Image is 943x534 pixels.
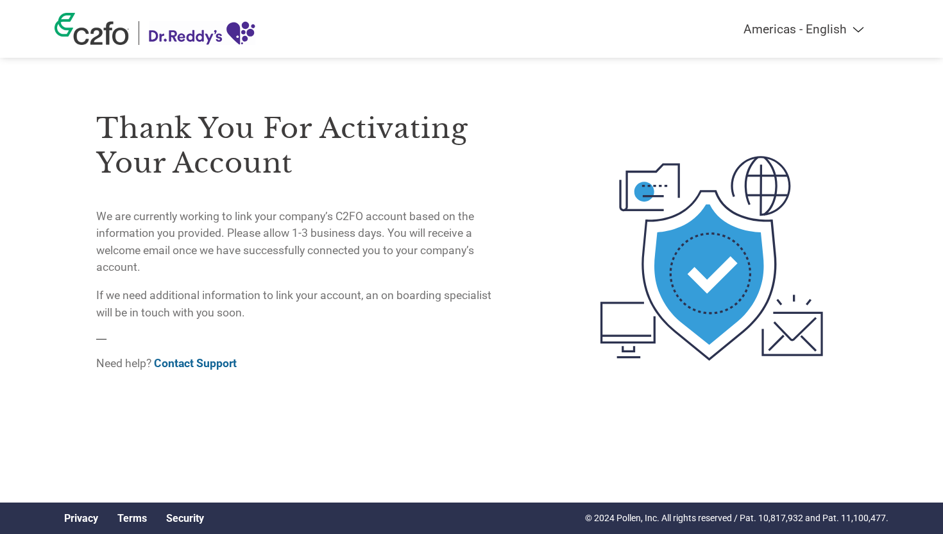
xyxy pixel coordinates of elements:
[96,208,502,276] p: We are currently working to link your company’s C2FO account based on the information you provide...
[154,357,237,370] a: Contact Support
[96,287,502,321] p: If we need additional information to link your account, an on boarding specialist will be in touc...
[55,13,129,45] img: c2fo logo
[96,111,502,180] h3: Thank you for activating your account
[149,21,255,45] img: Dr. Reddy’s
[117,512,147,524] a: Terms
[166,512,204,524] a: Security
[64,512,98,524] a: Privacy
[96,83,502,383] div: —
[577,83,847,433] img: activated
[585,512,888,525] p: © 2024 Pollen, Inc. All rights reserved / Pat. 10,817,932 and Pat. 11,100,477.
[96,355,502,372] p: Need help?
